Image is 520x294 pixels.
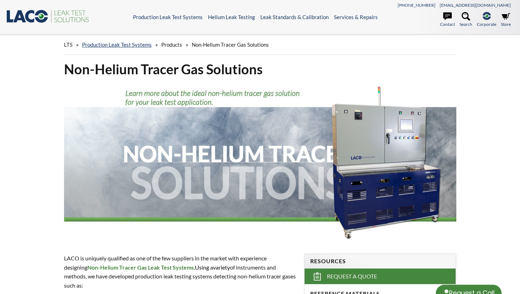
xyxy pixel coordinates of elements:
a: Helium Leak Testing [208,14,255,20]
h1: Non-Helium Tracer Gas Solutions [64,60,456,78]
strong: Non-Helium Tracer Gas Leak Test Systems [87,264,194,271]
span: Products [161,41,182,48]
a: Services & Repairs [334,14,378,20]
a: [PHONE_NUMBER] [398,2,435,8]
a: Leak Standards & Calibration [260,14,329,20]
span: Using [195,264,209,271]
span: LTS [64,41,73,48]
span: variety [213,264,230,271]
a: Request a Quote [305,269,456,284]
span: Non-Helium Tracer Gas Solutions [192,41,269,48]
span: Request a Quote [327,273,377,280]
a: Production Leak Test Systems [133,14,203,20]
h4: Resources [310,258,450,265]
span: Corporate [477,21,496,28]
p: LACO is uniquely qualified as one of the few suppliers in the market with experience designing . ... [64,254,296,290]
a: Store [501,12,511,28]
div: » » » [64,35,456,55]
img: Non-Helium Trace Solutions header [64,83,456,241]
a: Contact [440,12,455,28]
a: Search [460,12,472,28]
a: [EMAIL_ADDRESS][DOMAIN_NAME] [440,2,511,8]
a: Production Leak Test Systems [82,41,152,48]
